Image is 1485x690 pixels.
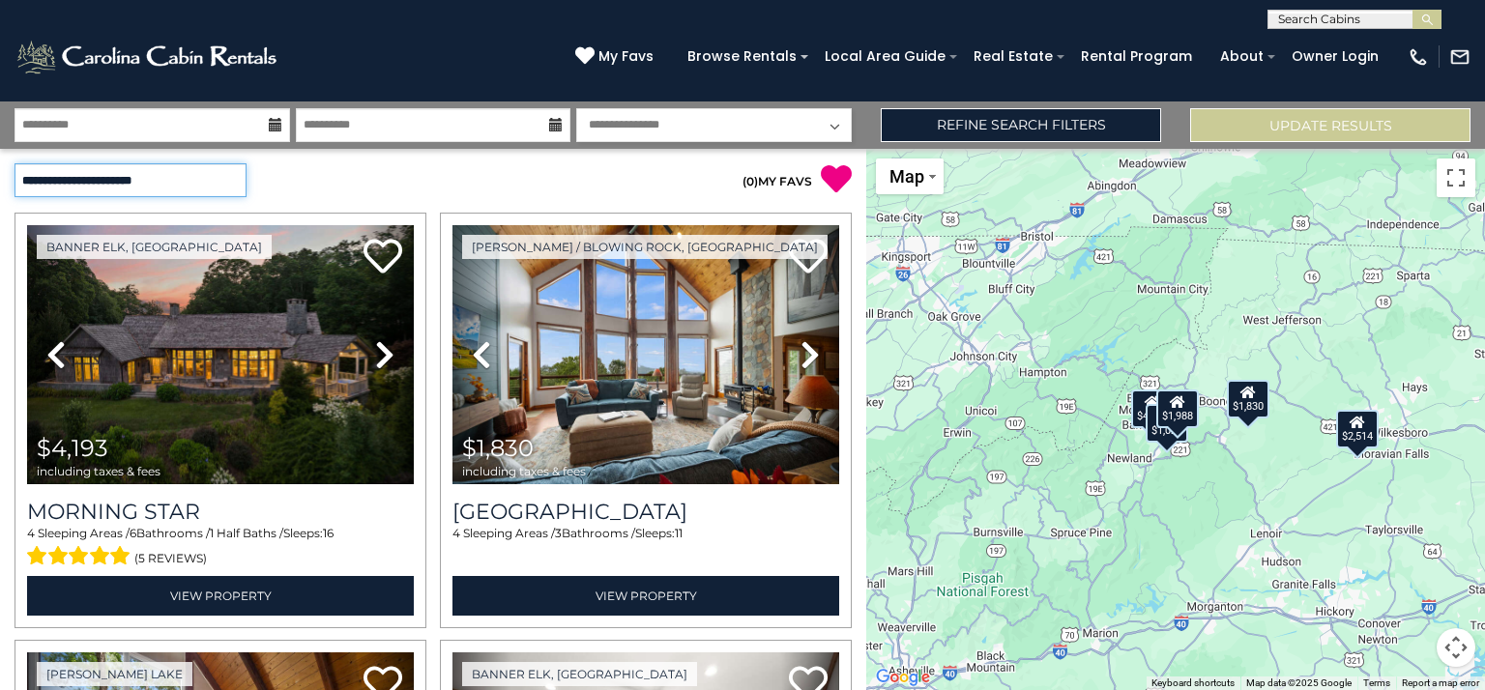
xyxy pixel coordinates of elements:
img: Google [871,665,935,690]
span: 16 [323,526,334,540]
a: Banner Elk, [GEOGRAPHIC_DATA] [462,662,697,686]
span: including taxes & fees [462,465,586,477]
img: phone-regular-white.png [1408,46,1429,68]
button: Keyboard shortcuts [1151,676,1235,690]
img: White-1-2.png [15,38,282,76]
a: Owner Login [1282,42,1388,72]
div: Sleeping Areas / Bathrooms / Sleeps: [452,525,839,571]
a: [PERSON_NAME] / Blowing Rock, [GEOGRAPHIC_DATA] [462,235,828,259]
span: including taxes & fees [37,465,160,477]
img: thumbnail_169201214.jpeg [452,225,839,484]
a: Report a map error [1402,677,1479,688]
a: Morning Star [27,499,414,525]
a: [GEOGRAPHIC_DATA] [452,499,839,525]
span: Map [889,166,924,187]
a: Refine Search Filters [881,108,1161,142]
button: Toggle fullscreen view [1437,158,1475,197]
a: Real Estate [964,42,1063,72]
span: My Favs [598,46,654,67]
a: Local Area Guide [815,42,955,72]
a: Browse Rentals [678,42,806,72]
span: ( ) [742,174,758,188]
a: View Property [27,576,414,616]
span: 4 [27,526,35,540]
span: 6 [130,526,136,540]
a: Banner Elk, [GEOGRAPHIC_DATA] [37,235,272,259]
span: $4,193 [37,434,108,462]
a: About [1210,42,1273,72]
span: 3 [555,526,562,540]
h3: Parkway Place [452,499,839,525]
span: 0 [746,174,754,188]
a: Rental Program [1071,42,1202,72]
button: Map camera controls [1437,628,1475,667]
a: Open this area in Google Maps (opens a new window) [871,665,935,690]
img: mail-regular-white.png [1449,46,1470,68]
div: $1,988 [1156,389,1199,428]
div: $1,026 [1146,404,1188,443]
span: (5 reviews) [134,546,207,571]
a: (0)MY FAVS [742,174,812,188]
a: [PERSON_NAME] Lake [37,662,192,686]
a: My Favs [575,46,658,68]
span: Map data ©2025 Google [1246,677,1352,688]
span: 11 [675,526,683,540]
div: $2,514 [1336,410,1379,448]
span: $1,830 [462,434,534,462]
a: Terms (opens in new tab) [1363,677,1390,688]
button: Change map style [876,158,944,194]
button: Update Results [1190,108,1470,142]
a: View Property [452,576,839,616]
div: $1,830 [1227,380,1269,418]
span: 1 Half Baths / [210,526,283,540]
span: 4 [452,526,460,540]
div: $4,193 [1131,389,1174,428]
img: thumbnail_163276265.jpeg [27,225,414,484]
a: Add to favorites [364,237,402,278]
div: Sleeping Areas / Bathrooms / Sleeps: [27,525,414,571]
